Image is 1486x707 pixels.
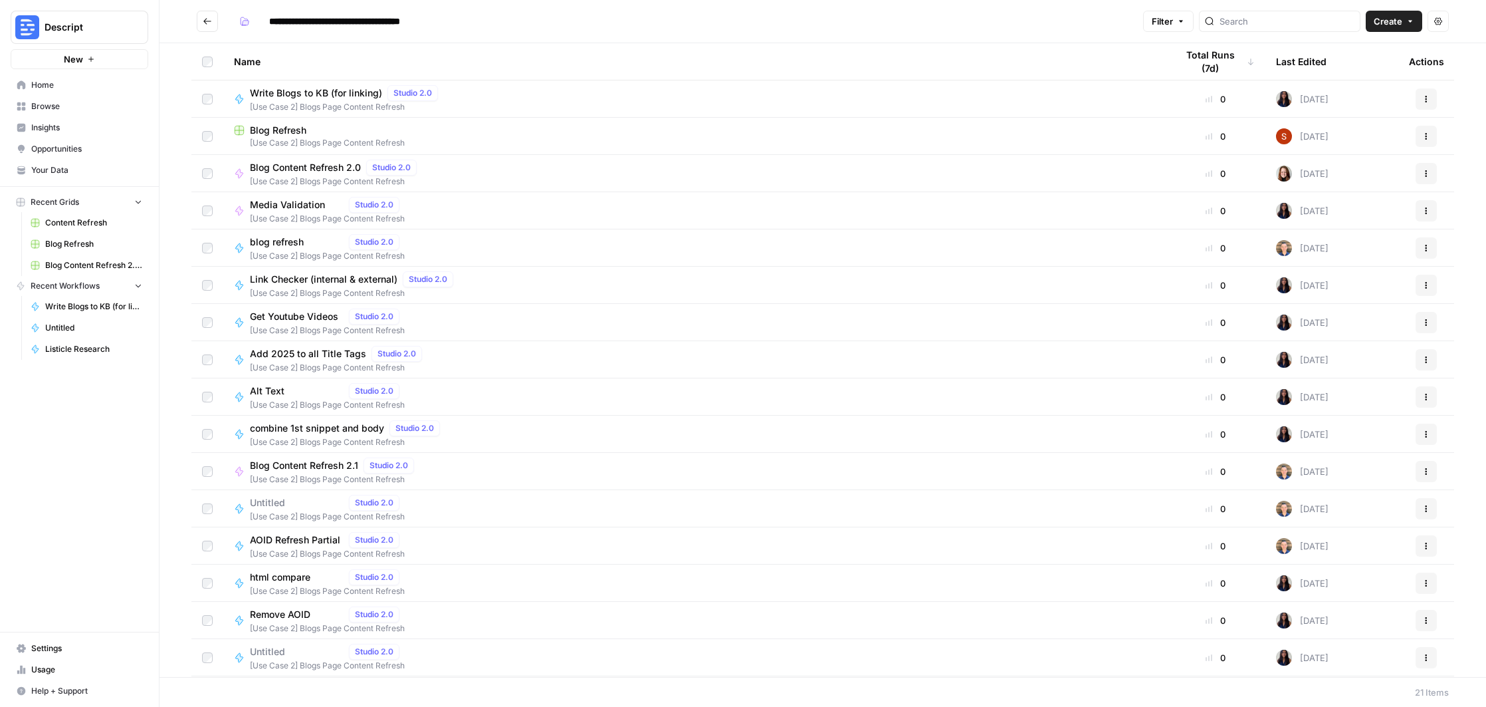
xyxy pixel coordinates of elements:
div: [DATE] [1276,352,1328,368]
div: 0 [1176,279,1255,292]
a: combine 1st snippet and bodyStudio 2.0[Use Case 2] Blogs Page Content Refresh [234,420,1155,448]
button: New [11,49,148,69]
input: Search [1220,15,1354,28]
div: 0 [1176,390,1255,404]
div: Last Edited [1276,43,1327,80]
span: Usage [31,664,142,676]
div: 0 [1176,241,1255,255]
span: Settings [31,642,142,654]
span: Studio 2.0 [377,348,416,360]
span: blog refresh [250,235,344,249]
img: rox323kbkgutb4wcij4krxobkpon [1276,389,1292,405]
span: Help + Support [31,685,142,697]
img: 50s1itr6iuawd1zoxsc8bt0iyxwq [1276,538,1292,554]
span: html compare [250,571,344,584]
button: Recent Workflows [11,276,148,296]
span: Listicle Research [45,343,142,355]
span: [Use Case 2] Blogs Page Content Refresh [250,213,405,225]
span: Write Blogs to KB (for linking) [250,86,382,100]
span: Add 2025 to all Title Tags [250,347,366,360]
div: [DATE] [1276,240,1328,256]
img: 50s1itr6iuawd1zoxsc8bt0iyxwq [1276,464,1292,480]
a: blog refreshStudio 2.0[Use Case 2] Blogs Page Content Refresh [234,234,1155,262]
a: html compareStudio 2.0[Use Case 2] Blogs Page Content Refresh [234,569,1155,597]
img: rox323kbkgutb4wcij4krxobkpon [1276,650,1292,666]
span: Home [31,79,142,91]
span: Studio 2.0 [355,646,393,658]
span: [Use Case 2] Blogs Page Content Refresh [250,362,427,374]
a: Blog Refresh[Use Case 2] Blogs Page Content Refresh [234,124,1155,149]
span: [Use Case 2] Blogs Page Content Refresh [250,548,405,560]
button: Workspace: Descript [11,11,148,44]
span: [Use Case 2] Blogs Page Content Refresh [250,176,422,188]
span: Recent Grids [31,196,79,208]
span: Untitled [45,322,142,334]
span: Untitled [250,645,344,658]
div: Total Runs (7d) [1176,43,1255,80]
a: Insights [11,117,148,138]
img: rox323kbkgutb4wcij4krxobkpon [1276,315,1292,331]
span: Write Blogs to KB (for linking) [45,301,142,313]
a: Media ValidationStudio 2.0[Use Case 2] Blogs Page Content Refresh [234,197,1155,225]
div: 21 Items [1415,686,1449,699]
img: rox323kbkgutb4wcij4krxobkpon [1276,613,1292,629]
span: Studio 2.0 [355,311,393,323]
span: Blog Content Refresh 2.0 Grid [45,259,142,271]
div: 0 [1176,614,1255,627]
div: [DATE] [1276,166,1328,182]
a: Link Checker (internal & external)Studio 2.0[Use Case 2] Blogs Page Content Refresh [234,271,1155,299]
span: [Use Case 2] Blogs Page Content Refresh [250,660,405,672]
div: Name [234,43,1155,80]
span: AOID Refresh Partial [250,533,344,547]
div: [DATE] [1276,613,1328,629]
div: [DATE] [1276,315,1328,331]
div: [DATE] [1276,464,1328,480]
span: [Use Case 2] Blogs Page Content Refresh [234,137,1155,149]
div: Actions [1409,43,1444,80]
span: Content Refresh [45,217,142,229]
div: [DATE] [1276,128,1328,144]
span: Blog Content Refresh 2.1 [250,459,358,472]
a: Browse [11,96,148,117]
span: Descript [45,21,125,34]
img: Descript Logo [15,15,39,39]
span: New [64,53,83,66]
a: Content Refresh [25,212,148,233]
span: Filter [1152,15,1173,28]
a: Blog Content Refresh 2.1Studio 2.0[Use Case 2] Blogs Page Content Refresh [234,458,1155,486]
img: rox323kbkgutb4wcij4krxobkpon [1276,277,1292,293]
span: [Use Case 2] Blogs Page Content Refresh [250,101,443,113]
button: Go back [197,11,218,32]
a: UntitledStudio 2.0[Use Case 2] Blogs Page Content Refresh [234,644,1155,672]
div: [DATE] [1276,538,1328,554]
span: Studio 2.0 [355,534,393,546]
img: 50s1itr6iuawd1zoxsc8bt0iyxwq [1276,240,1292,256]
div: 0 [1176,353,1255,366]
span: Browse [31,100,142,112]
div: 0 [1176,167,1255,180]
a: Write Blogs to KB (for linking) [25,296,148,317]
div: 0 [1176,130,1255,143]
span: [Use Case 2] Blogs Page Content Refresh [250,511,405,523]
img: 50s1itr6iuawd1zoxsc8bt0iyxwq [1276,501,1292,517]
span: Blog Content Refresh 2.0 [250,161,361,174]
a: Get Youtube VideosStudio 2.0[Use Case 2] Blogs Page Content Refresh [234,309,1155,337]
span: [Use Case 2] Blogs Page Content Refresh [250,399,405,411]
div: 0 [1176,502,1255,515]
div: 0 [1176,204,1255,217]
span: [Use Case 2] Blogs Page Content Refresh [250,585,405,597]
span: Link Checker (internal & external) [250,273,397,286]
button: Recent Grids [11,192,148,212]
div: [DATE] [1276,203,1328,219]
span: [Use Case 2] Blogs Page Content Refresh [250,325,405,337]
div: 0 [1176,539,1255,553]
span: [Use Case 2] Blogs Page Content Refresh [250,436,445,448]
span: Studio 2.0 [395,422,434,434]
span: [Use Case 2] Blogs Page Content Refresh [250,287,459,299]
a: AOID Refresh PartialStudio 2.0[Use Case 2] Blogs Page Content Refresh [234,532,1155,560]
span: Studio 2.0 [355,571,393,583]
span: Blog Refresh [250,124,306,137]
span: Studio 2.0 [370,460,408,472]
div: [DATE] [1276,650,1328,666]
span: Insights [31,122,142,134]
